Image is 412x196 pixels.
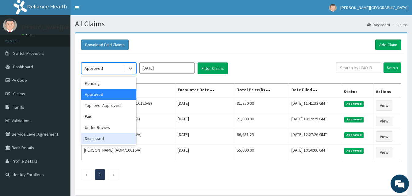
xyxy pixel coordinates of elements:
[289,84,341,98] th: Date Filed
[376,131,392,142] a: View
[100,3,115,18] div: Minimize live chat window
[3,131,117,152] textarea: Type your message and hit 'Enter'
[11,31,25,46] img: d_794563401_company_1708531726252_794563401
[139,62,195,73] input: Select Month and Year
[13,91,25,96] span: Claims
[85,65,103,71] div: Approved
[376,147,392,157] a: View
[234,84,289,98] th: Total Price(₦)
[175,113,234,129] td: [DATE]
[289,129,341,145] td: [DATE] 12:27:26 GMT
[384,62,401,73] input: Search
[81,122,136,133] div: Under Review
[81,133,136,144] div: Dismissed
[85,172,88,177] a: Previous page
[81,40,129,50] button: Download Paid Claims
[81,111,136,122] div: Paid
[36,59,85,121] span: We're online!
[289,97,341,113] td: [DATE] 11:41:33 GMT
[13,64,33,70] span: Dashboard
[13,104,24,110] span: Tariffs
[329,4,337,12] img: User Image
[99,172,101,177] a: Page 1 is your current page
[81,100,136,111] div: Top level Approved
[341,84,373,98] th: Status
[234,97,289,113] td: 31,750.00
[367,22,390,27] a: Dashboard
[81,78,136,89] div: Pending
[175,129,234,145] td: [DATE]
[376,100,392,111] a: View
[175,84,234,98] th: Encounter Date
[336,62,381,73] input: Search by HMO ID
[289,145,341,160] td: [DATE] 10:50:06 GMT
[175,145,234,160] td: [DATE]
[344,101,364,107] span: Approved
[198,62,228,74] button: Filter Claims
[32,34,103,42] div: Chat with us now
[112,172,115,177] a: Next page
[344,132,364,138] span: Approved
[3,18,17,32] img: User Image
[21,25,112,30] p: [PERSON_NAME][GEOGRAPHIC_DATA]
[373,84,401,98] th: Actions
[13,51,44,56] span: Switch Providers
[375,40,401,50] a: Add Claim
[289,113,341,129] td: [DATE] 10:19:25 GMT
[340,5,407,10] span: [PERSON_NAME][GEOGRAPHIC_DATA]
[21,33,36,38] a: Online
[344,117,364,122] span: Approved
[391,22,407,27] li: Claims
[81,89,136,100] div: Approved
[234,129,289,145] td: 96,651.25
[175,97,234,113] td: [DATE]
[81,145,175,160] td: [PERSON_NAME] (AOM/10016/A)
[234,145,289,160] td: 55,000.00
[376,116,392,126] a: View
[344,148,364,153] span: Approved
[234,113,289,129] td: 21,000.00
[75,20,407,28] h1: All Claims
